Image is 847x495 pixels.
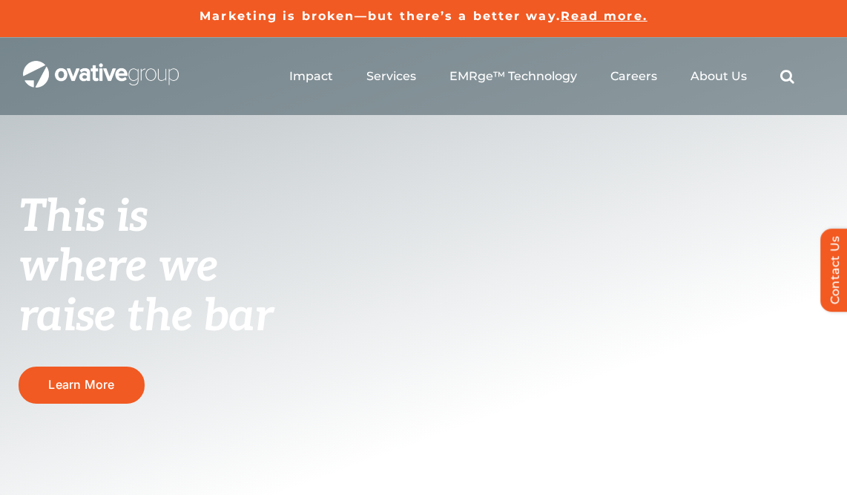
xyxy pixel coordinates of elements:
[19,191,148,244] span: This is
[610,69,657,84] a: Careers
[366,69,416,84] a: Services
[691,69,747,84] a: About Us
[289,69,333,84] a: Impact
[48,378,114,392] span: Learn More
[780,69,794,84] a: Search
[200,9,561,23] a: Marketing is broken—but there’s a better way.
[289,53,794,100] nav: Menu
[19,367,145,403] a: Learn More
[449,69,577,84] a: EMRge™ Technology
[19,240,273,344] span: where we raise the bar
[23,59,179,73] a: OG_Full_horizontal_WHT
[561,9,647,23] a: Read more.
